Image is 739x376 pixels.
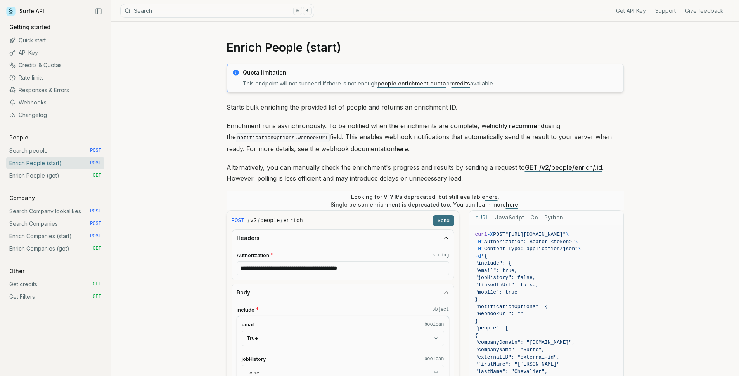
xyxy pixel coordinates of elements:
span: GET [93,294,101,300]
a: here [506,201,518,208]
code: string [432,252,449,258]
span: "mobile": true [475,289,517,295]
a: Get Filters GET [6,291,104,303]
span: curl [475,232,487,237]
a: Give feedback [685,7,723,15]
button: Send [433,215,454,226]
span: "firstName": "[PERSON_NAME]", [475,361,563,367]
a: Search Company lookalikes POST [6,205,104,218]
code: people [260,217,280,225]
span: GET [93,281,101,287]
span: / [258,217,260,225]
span: "linkedInUrl": false, [475,282,539,288]
span: "lastName": "Chevalier", [475,369,548,374]
span: "companyName": "Surfe", [475,347,545,353]
a: Search people POST [6,144,104,157]
span: POST [90,233,101,239]
p: This endpoint will not succeed if there is not enough or available [243,80,619,87]
p: People [6,134,31,141]
span: "[URL][DOMAIN_NAME]" [505,232,566,237]
span: GET [93,245,101,252]
a: Enrich Companies (get) GET [6,242,104,255]
a: Responses & Errors [6,84,104,96]
span: "notificationOptions": { [475,304,548,310]
button: Body [232,284,454,301]
span: "email": true, [475,268,517,273]
span: "companyDomain": "[DOMAIN_NAME]", [475,339,575,345]
span: '{ [481,253,487,259]
button: cURL [475,211,489,225]
button: Headers [232,230,454,247]
span: \ [566,232,569,237]
a: Enrich People (start) POST [6,157,104,169]
span: POST [493,232,505,237]
span: "webhookUrl": "" [475,311,524,317]
span: jobHistory [242,355,266,363]
a: Changelog [6,109,104,121]
button: Search⌘K [120,4,314,18]
a: API Key [6,47,104,59]
span: POST [232,217,245,225]
span: POST [90,160,101,166]
button: Go [530,211,538,225]
span: -H [475,239,481,245]
code: notificationOptions.webhookUrl [236,133,330,142]
span: \ [575,239,578,245]
a: Enrich People (get) GET [6,169,104,182]
span: -X [487,232,493,237]
strong: highly recommend [490,122,545,130]
p: Enrichment runs asynchronously. To be notified when the enrichments are complete, we using the fi... [227,120,624,154]
span: "externalID": "external-id", [475,354,560,360]
span: / [247,217,249,225]
kbd: ⌘ [293,7,302,15]
span: GET [93,172,101,179]
span: }, [475,296,481,302]
span: Authorization [237,252,269,259]
span: POST [90,221,101,227]
a: Get credits GET [6,278,104,291]
h1: Enrich People (start) [227,40,624,54]
code: v2 [250,217,257,225]
p: Quota limitation [243,69,619,77]
code: enrich [283,217,303,225]
a: Enrich Companies (start) POST [6,230,104,242]
span: / [280,217,282,225]
a: Webhooks [6,96,104,109]
a: Get API Key [616,7,646,15]
span: \ [578,246,581,252]
button: JavaScript [495,211,524,225]
a: Credits & Quotas [6,59,104,71]
a: Search Companies POST [6,218,104,230]
a: Surfe API [6,5,44,17]
p: Other [6,267,28,275]
span: "jobHistory": false, [475,275,536,280]
button: Collapse Sidebar [93,5,104,17]
span: POST [90,208,101,214]
p: Alternatively, you can manually check the enrichment's progress and results by sending a request ... [227,162,624,184]
span: }, [475,318,481,324]
a: Quick start [6,34,104,47]
p: Getting started [6,23,54,31]
a: here [485,193,498,200]
code: boolean [424,321,444,327]
span: include [237,306,254,313]
a: Support [655,7,676,15]
p: Starts bulk enriching the provided list of people and returns an enrichment ID. [227,102,624,113]
button: Python [544,211,563,225]
a: people enrichment quota [377,80,446,87]
a: GET /v2/people/enrich/:id [525,164,602,171]
span: "include": { [475,260,512,266]
span: "people": [ [475,325,509,331]
kbd: K [303,7,312,15]
p: Company [6,194,38,202]
span: { [475,332,478,338]
span: "Content-Type: application/json" [481,246,578,252]
span: -d [475,253,481,259]
a: Rate limits [6,71,104,84]
code: boolean [424,356,444,362]
code: object [432,306,449,313]
p: Looking for V1? It’s deprecated, but still available . Single person enrichment is deprecated too... [331,193,520,209]
a: here [395,145,408,153]
span: email [242,321,254,328]
a: credits [452,80,470,87]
